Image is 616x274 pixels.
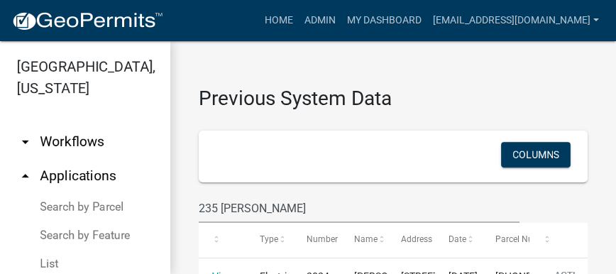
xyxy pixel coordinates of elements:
[260,234,278,244] span: Type
[354,234,378,244] span: Name
[299,7,341,34] a: Admin
[259,7,299,34] a: Home
[307,234,338,244] span: Number
[495,234,553,244] span: Parcel Number
[199,194,519,223] input: Search for permits
[387,223,435,257] datatable-header-cell: Address
[199,70,588,114] h3: Previous System Data
[293,223,341,257] datatable-header-cell: Number
[435,223,483,257] datatable-header-cell: Date
[427,7,605,34] a: [EMAIL_ADDRESS][DOMAIN_NAME]
[17,168,34,185] i: arrow_drop_up
[246,223,294,257] datatable-header-cell: Type
[401,234,432,244] span: Address
[482,223,529,257] datatable-header-cell: Parcel Number
[449,234,466,244] span: Date
[17,133,34,150] i: arrow_drop_down
[341,223,388,257] datatable-header-cell: Name
[341,7,427,34] a: My Dashboard
[501,142,571,168] button: Columns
